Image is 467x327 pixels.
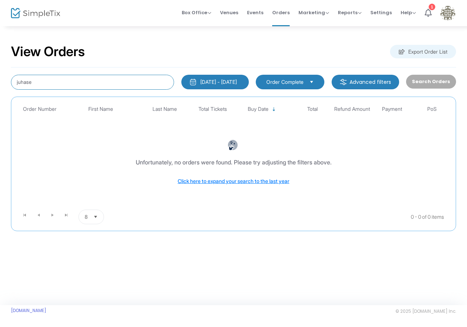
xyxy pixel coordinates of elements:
[177,210,444,224] kendo-pager-info: 0 - 0 of 0 items
[178,178,289,184] span: Click here to expand your search to the last year
[306,78,317,86] button: Select
[272,3,290,22] span: Orders
[427,106,437,112] span: PoS
[11,75,174,90] input: Search by name, email, phone, order number, ip address, or last 4 digits of card
[248,106,269,112] span: Buy Date
[88,106,113,112] span: First Name
[136,158,332,167] div: Unfortunately, no orders were found. Please try adjusting the filters above.
[11,44,85,60] h2: View Orders
[401,9,416,16] span: Help
[90,210,101,224] button: Select
[181,75,249,89] button: [DATE] - [DATE]
[395,308,456,314] span: © 2025 [DOMAIN_NAME] Inc.
[332,75,399,89] m-button: Advanced filters
[332,101,372,118] th: Refund Amount
[429,4,435,10] div: 1
[247,3,263,22] span: Events
[271,106,277,112] span: Sortable
[153,106,177,112] span: Last Name
[193,101,232,118] th: Total Tickets
[338,9,362,16] span: Reports
[15,101,452,207] div: Data table
[220,3,238,22] span: Venues
[340,78,347,86] img: filter
[382,106,402,112] span: Payment
[11,308,46,314] a: [DOMAIN_NAME]
[200,78,237,86] div: [DATE] - [DATE]
[266,78,304,86] span: Order Complete
[85,213,88,221] span: 8
[298,9,329,16] span: Marketing
[227,140,238,151] img: face-thinking.png
[23,106,57,112] span: Order Number
[182,9,211,16] span: Box Office
[189,78,197,86] img: monthly
[292,101,332,118] th: Total
[370,3,392,22] span: Settings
